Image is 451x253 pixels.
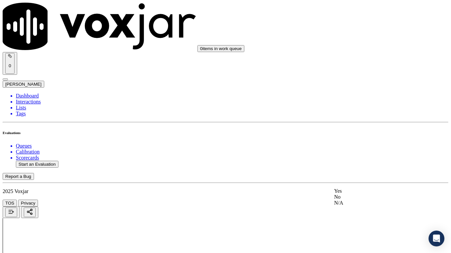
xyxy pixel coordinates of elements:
[16,105,448,111] a: Lists
[3,131,448,135] h6: Evaluations
[3,200,17,207] button: TOS
[16,155,448,161] a: Scorecards
[5,82,42,87] span: [PERSON_NAME]
[5,53,15,74] button: 0
[3,52,17,75] button: 0
[197,45,244,52] button: 0items in work queue
[16,161,58,168] button: Start an Evaluation
[16,111,448,117] a: Tags
[16,99,448,105] a: Interactions
[16,143,448,149] a: Queues
[334,194,418,200] div: No
[3,173,34,180] button: Report a Bug
[3,3,196,50] img: voxjar logo
[8,63,12,68] p: 0
[429,231,444,246] div: Open Intercom Messenger
[16,149,448,155] a: Calibration
[334,188,418,194] div: Yes
[16,93,448,99] a: Dashboard
[18,200,38,207] button: Privacy
[3,188,448,194] p: 2025 Voxjar
[334,200,418,206] div: N/A
[3,81,44,88] button: [PERSON_NAME]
